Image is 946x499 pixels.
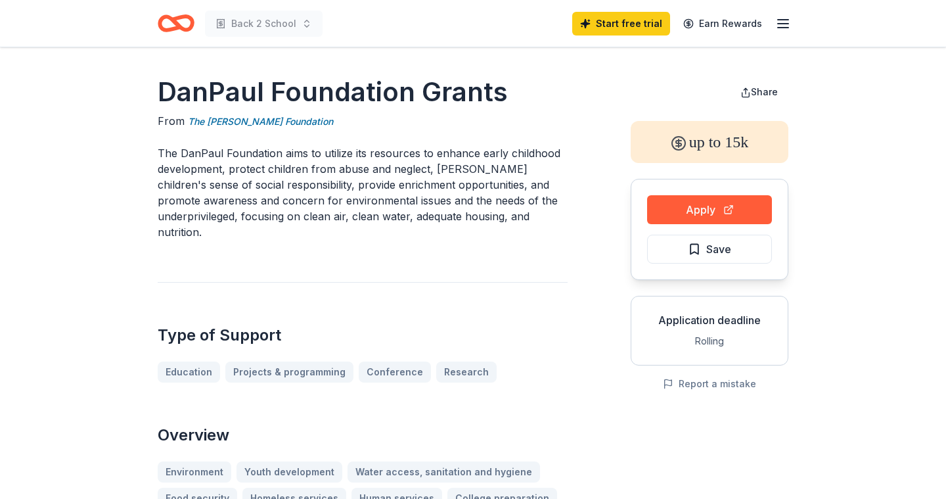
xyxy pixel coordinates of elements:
[572,12,670,36] a: Start free trial
[158,8,194,39] a: Home
[158,145,568,240] p: The DanPaul Foundation aims to utilize its resources to enhance early childhood development, prot...
[706,241,731,258] span: Save
[647,195,772,224] button: Apply
[158,74,568,110] h1: DanPaul Foundation Grants
[642,312,777,328] div: Application deadline
[158,325,568,346] h2: Type of Support
[647,235,772,264] button: Save
[231,16,296,32] span: Back 2 School
[675,12,770,36] a: Earn Rewards
[663,376,756,392] button: Report a mistake
[188,114,333,130] a: The [PERSON_NAME] Foundation
[436,362,497,383] a: Research
[751,86,778,97] span: Share
[225,362,353,383] a: Projects & programming
[730,79,788,105] button: Share
[158,425,568,446] h2: Overview
[205,11,323,37] button: Back 2 School
[158,362,220,383] a: Education
[631,121,788,163] div: up to 15k
[158,113,568,130] div: From
[642,333,777,349] div: Rolling
[359,362,431,383] a: Conference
